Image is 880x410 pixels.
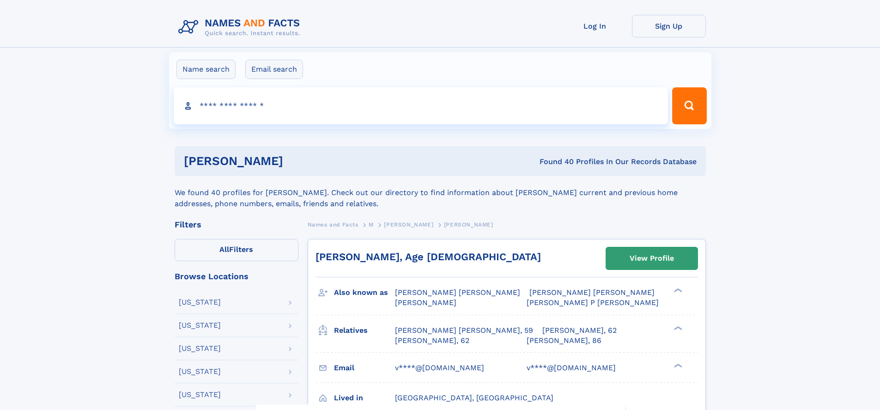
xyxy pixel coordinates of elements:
span: [PERSON_NAME] [PERSON_NAME] [395,288,520,297]
a: M [369,219,374,230]
a: [PERSON_NAME], Age [DEMOGRAPHIC_DATA] [316,251,541,263]
a: [PERSON_NAME], 62 [542,325,617,336]
a: [PERSON_NAME] [384,219,433,230]
label: Name search [176,60,236,79]
span: [PERSON_NAME] [384,221,433,228]
input: search input [174,87,668,124]
div: [US_STATE] [179,368,221,375]
div: [US_STATE] [179,322,221,329]
div: We found 40 profiles for [PERSON_NAME]. Check out our directory to find information about [PERSON... [175,176,706,209]
a: [PERSON_NAME] [PERSON_NAME], 59 [395,325,533,336]
div: Found 40 Profiles In Our Records Database [411,157,697,167]
span: [PERSON_NAME] [395,298,456,307]
span: [PERSON_NAME] [444,221,493,228]
div: [US_STATE] [179,299,221,306]
a: Names and Facts [308,219,358,230]
div: [US_STATE] [179,345,221,352]
div: ❯ [672,288,683,294]
span: [GEOGRAPHIC_DATA], [GEOGRAPHIC_DATA] [395,393,553,402]
h3: Email [334,360,395,376]
h3: Lived in [334,390,395,406]
button: Search Button [672,87,706,124]
div: [US_STATE] [179,391,221,398]
label: Filters [175,239,298,261]
div: Filters [175,220,298,229]
a: View Profile [606,247,698,269]
div: Browse Locations [175,272,298,281]
span: [PERSON_NAME] P [PERSON_NAME] [527,298,659,307]
div: ❯ [672,325,683,331]
a: [PERSON_NAME], 62 [395,336,469,346]
a: Log In [558,15,632,37]
span: M [369,221,374,228]
a: [PERSON_NAME], 86 [527,336,601,346]
span: All [219,245,229,254]
h1: [PERSON_NAME] [184,155,412,167]
img: Logo Names and Facts [175,15,308,40]
h3: Relatives [334,323,395,338]
div: ❯ [672,362,683,368]
h3: Also known as [334,285,395,300]
span: [PERSON_NAME] [PERSON_NAME] [529,288,655,297]
div: View Profile [630,248,674,269]
a: Sign Up [632,15,706,37]
label: Email search [245,60,303,79]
